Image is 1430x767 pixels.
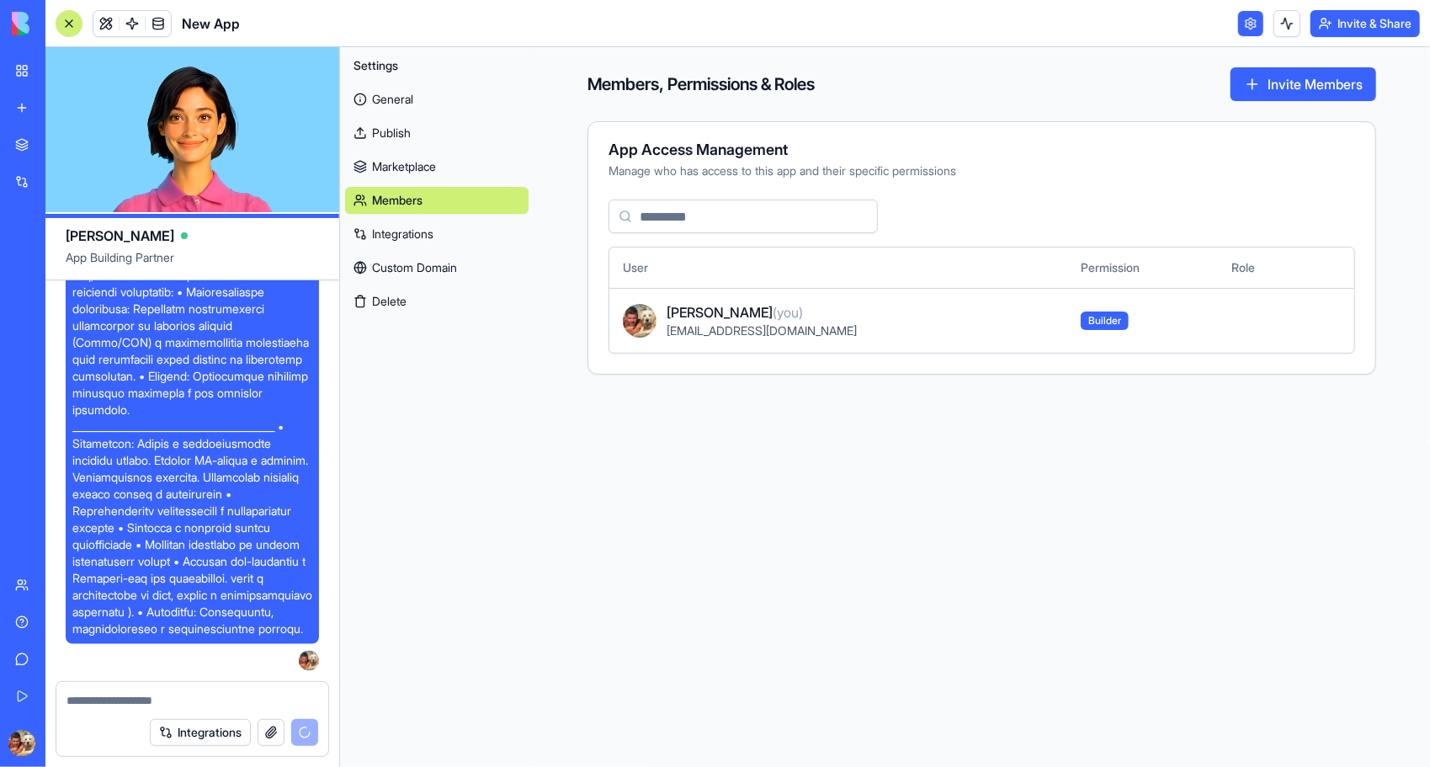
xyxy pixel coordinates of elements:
[8,730,35,757] img: ACg8ocLTCoRO2DD8WH8bQ3PK-Ji-GAl10vxDNzMD3LShyxHe7Hh-mH1f=s96-c
[1218,248,1306,288] th: Role
[609,162,1355,179] div: Manage who has access to this app and their specific permissions
[587,72,815,96] h4: Members, Permissions & Roles
[667,323,857,338] span: [EMAIL_ADDRESS][DOMAIN_NAME]
[1231,67,1376,101] button: Invite Members
[150,719,251,746] button: Integrations
[345,288,529,315] button: Delete
[345,120,529,146] a: Publish
[345,254,529,281] a: Custom Domain
[345,153,529,180] a: Marketplace
[1081,312,1129,330] span: Builder
[1310,10,1420,37] button: Invite & Share
[299,651,319,671] img: ACg8ocLTCoRO2DD8WH8bQ3PK-Ji-GAl10vxDNzMD3LShyxHe7Hh-mH1f=s96-c
[66,249,319,280] span: App Building Partner
[609,248,1067,288] th: User
[667,302,803,322] span: [PERSON_NAME]
[773,304,803,321] span: (you)
[12,12,116,35] img: logo
[66,226,174,246] span: [PERSON_NAME]
[345,86,529,113] a: General
[182,13,240,34] span: New App
[345,52,529,79] button: Settings
[345,221,529,248] a: Integrations
[609,142,1355,157] div: App Access Management
[623,304,657,338] img: ACg8ocLTCoRO2DD8WH8bQ3PK-Ji-GAl10vxDNzMD3LShyxHe7Hh-mH1f=s96-c
[354,57,398,74] span: Settings
[345,187,529,214] a: Members
[1067,248,1218,288] th: Permission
